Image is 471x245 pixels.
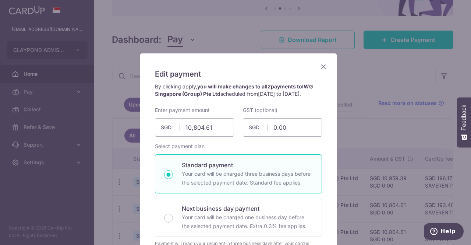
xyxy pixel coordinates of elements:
span: SGD [161,124,180,131]
span: SGD [249,124,268,131]
strong: you will make changes to all payments to [155,83,313,97]
span: [DATE] to [DATE] [258,91,300,97]
label: Enter payment amount [155,106,210,114]
button: Close [319,62,328,71]
iframe: Opens a widget where you can find more information [424,223,464,241]
span: Feedback [461,105,467,130]
p: Your card will be charged one business day before the selected payment date. Extra 0.3% fee applies. [182,213,313,231]
h5: Edit payment [155,68,322,80]
label: Select payment plan [155,143,205,150]
input: 0.00 [155,118,234,137]
label: GST (optional) [243,106,277,114]
p: By clicking apply, scheduled from . [155,83,322,98]
button: Feedback - Show survey [457,97,471,147]
p: Next business day payment [182,204,313,213]
p: Standard payment [182,161,313,169]
input: 0.00 [243,118,322,137]
p: Your card will be charged three business days before the selected payment date. Standard fee appl... [182,169,313,187]
span: 2 [268,83,271,90]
